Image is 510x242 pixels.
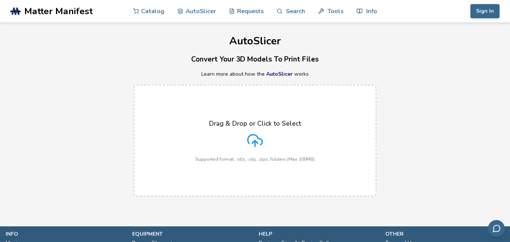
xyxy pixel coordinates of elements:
[266,70,293,78] a: AutoSlicer
[470,4,500,18] button: Sign In
[259,230,378,238] p: help
[24,6,93,16] span: Matter Manifest
[209,120,301,127] p: Drag & Drop or Click to Select
[385,230,504,238] p: other
[488,220,505,237] button: Send feedback via email
[132,230,251,238] p: equipment
[6,230,125,238] p: info
[195,157,315,162] p: Supported format: .stls, .obj, .zips, folders (Max 100MB)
